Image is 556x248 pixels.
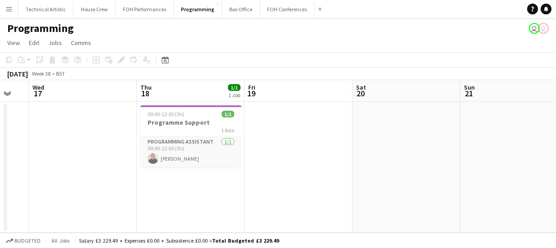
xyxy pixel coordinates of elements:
[79,237,279,244] div: Salary £3 229.49 + Expenses £0.00 + Subsistence £0.00 =
[25,37,43,49] a: Edit
[140,105,241,167] app-job-card: 09:00-12:00 (3h)1/1Programme Support1 RoleProgramming Assistant1/109:00-12:00 (3h)[PERSON_NAME]
[45,37,65,49] a: Jobs
[140,118,241,126] h3: Programme Support
[148,111,184,117] span: 09:00-12:00 (3h)
[538,23,549,34] app-user-avatar: Liveforce Admin
[19,0,74,18] button: Technical Artistic
[139,88,152,99] span: 18
[174,0,222,18] button: Programming
[50,237,71,244] span: All jobs
[56,70,65,77] div: BST
[5,236,42,246] button: Budgeted
[247,88,255,99] span: 19
[7,69,28,78] div: [DATE]
[7,22,74,35] h1: Programming
[30,70,52,77] span: Week 38
[248,83,255,91] span: Fri
[260,0,315,18] button: FOH Conferences
[116,0,174,18] button: FOH Performances
[32,83,44,91] span: Wed
[222,0,260,18] button: Box Office
[67,37,95,49] a: Comms
[74,0,116,18] button: House Crew
[464,83,475,91] span: Sun
[14,238,41,244] span: Budgeted
[356,83,366,91] span: Sat
[140,83,152,91] span: Thu
[212,237,279,244] span: Total Budgeted £3 229.49
[463,88,475,99] span: 21
[228,92,240,99] div: 1 Job
[140,137,241,167] app-card-role: Programming Assistant1/109:00-12:00 (3h)[PERSON_NAME]
[29,39,39,47] span: Edit
[71,39,91,47] span: Comms
[7,39,20,47] span: View
[4,37,23,49] a: View
[228,84,241,91] span: 1/1
[31,88,44,99] span: 17
[48,39,62,47] span: Jobs
[529,23,540,34] app-user-avatar: Liveforce Admin
[355,88,366,99] span: 20
[222,111,234,117] span: 1/1
[221,127,234,134] span: 1 Role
